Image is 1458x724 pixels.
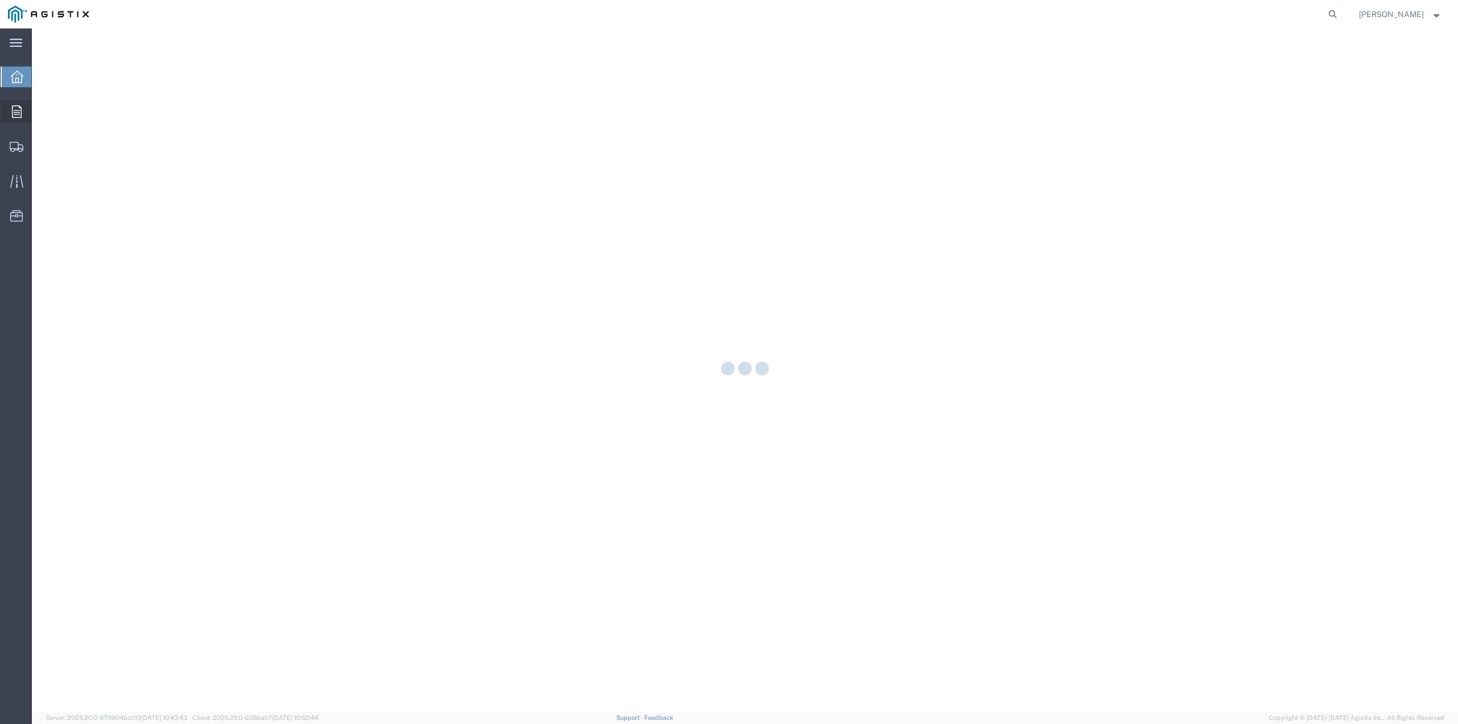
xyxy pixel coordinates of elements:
span: Joshua Travis [1359,8,1424,21]
button: [PERSON_NAME] [1358,7,1443,21]
img: logo [8,6,89,23]
a: Support [616,714,645,721]
span: [DATE] 10:43:43 [141,714,187,721]
span: [DATE] 10:52:44 [272,714,318,721]
span: Server: 2025.20.0-970904bc0f3 [46,714,187,721]
span: Copyright © [DATE]-[DATE] Agistix Inc., All Rights Reserved [1269,713,1444,723]
span: Client: 2025.20.0-035ba07 [193,714,318,721]
a: Feedback [644,714,673,721]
